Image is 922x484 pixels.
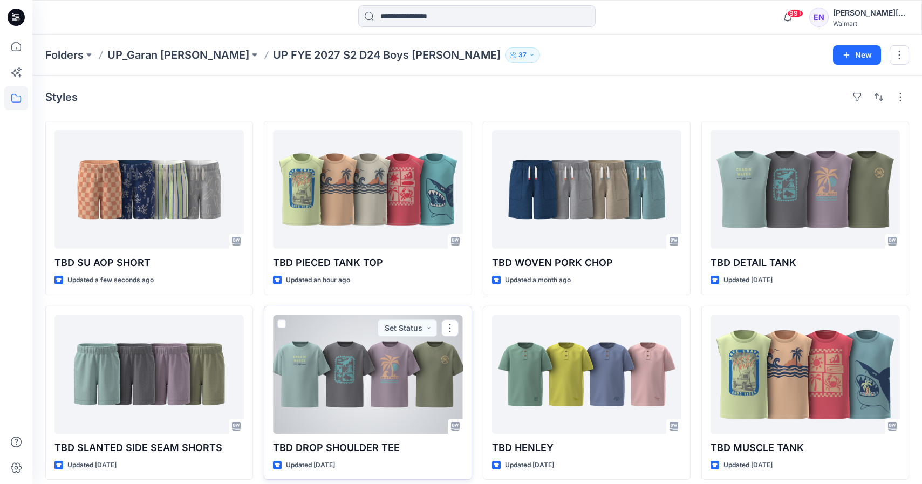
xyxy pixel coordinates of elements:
a: UP_Garan [PERSON_NAME] [107,47,249,63]
p: Updated [DATE] [723,275,773,286]
div: Walmart [833,19,909,28]
p: Updated [DATE] [723,460,773,471]
h4: Styles [45,91,78,104]
a: TBD HENLEY [492,315,681,434]
p: 37 [518,49,527,61]
div: [PERSON_NAME][DATE] [833,6,909,19]
div: EN [809,8,829,27]
p: TBD SLANTED SIDE SEAM SHORTS [54,440,244,455]
p: TBD WOVEN PORK CHOP [492,255,681,270]
a: TBD SU AOP SHORT [54,130,244,249]
a: TBD SLANTED SIDE SEAM SHORTS [54,315,244,434]
p: Updated a month ago [505,275,571,286]
button: New [833,45,881,65]
p: Updated [DATE] [286,460,335,471]
p: Updated [DATE] [67,460,117,471]
a: TBD DROP SHOULDER TEE [273,315,462,434]
p: TBD DROP SHOULDER TEE [273,440,462,455]
button: 37 [505,47,540,63]
a: TBD PIECED TANK TOP [273,130,462,249]
p: Updated a few seconds ago [67,275,154,286]
a: TBD DETAIL TANK [711,130,900,249]
p: TBD PIECED TANK TOP [273,255,462,270]
a: TBD WOVEN PORK CHOP [492,130,681,249]
p: TBD DETAIL TANK [711,255,900,270]
p: TBD HENLEY [492,440,681,455]
p: TBD MUSCLE TANK [711,440,900,455]
span: 99+ [787,9,803,18]
p: UP FYE 2027 S2 D24 Boys [PERSON_NAME] [273,47,501,63]
p: TBD SU AOP SHORT [54,255,244,270]
a: Folders [45,47,84,63]
p: Updated [DATE] [505,460,554,471]
p: Updated an hour ago [286,275,350,286]
a: TBD MUSCLE TANK [711,315,900,434]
